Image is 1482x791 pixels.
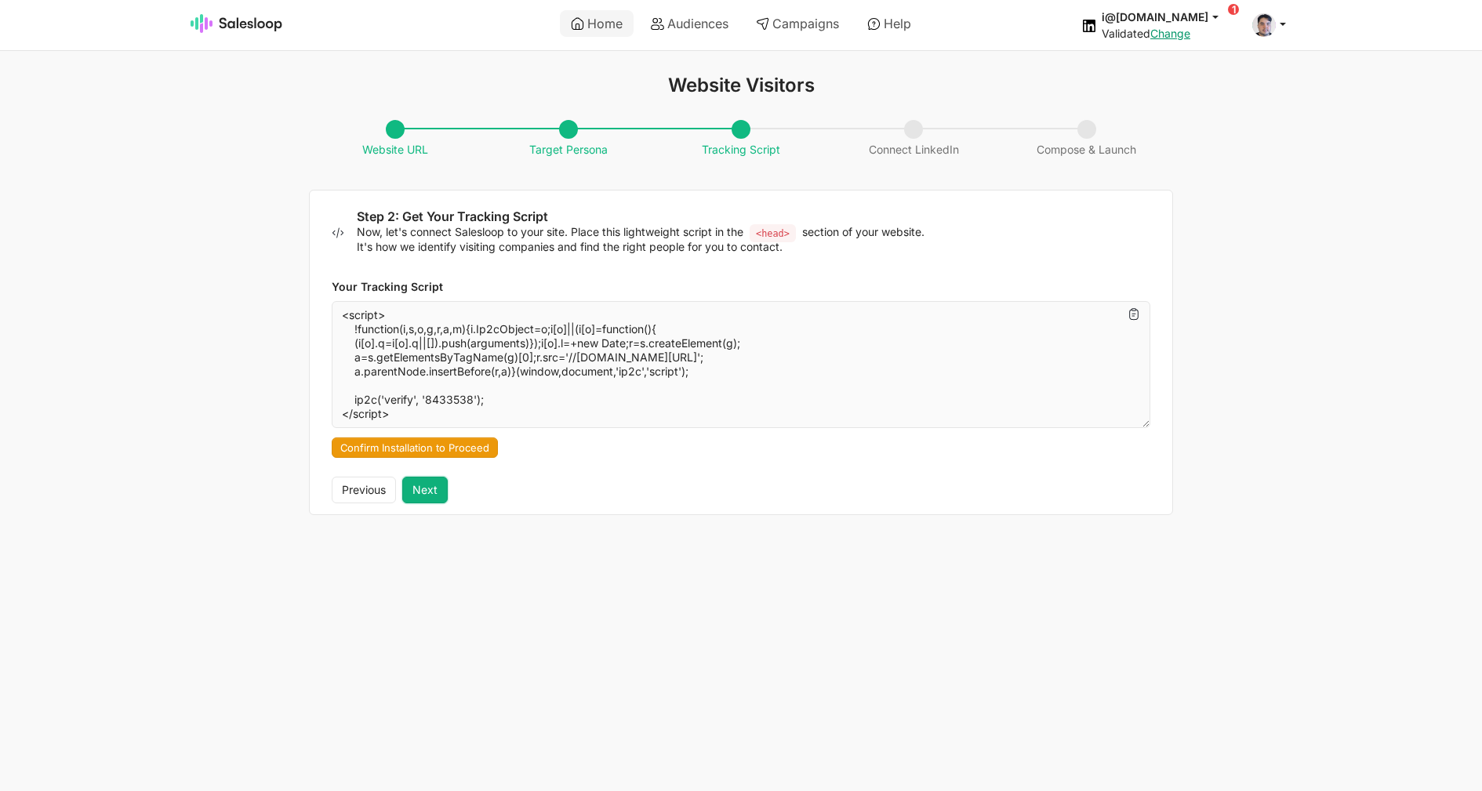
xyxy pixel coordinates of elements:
[856,10,922,37] a: Help
[332,477,396,503] button: Previous
[1102,9,1233,24] button: i@[DOMAIN_NAME]
[191,14,283,33] img: Salesloop
[640,10,739,37] a: Audiences
[1150,27,1190,40] a: Change
[1029,121,1144,157] span: Compose & Launch
[354,121,436,157] span: Website URL
[332,280,443,293] strong: Your Tracking Script
[521,121,616,157] span: Target Persona
[309,74,1173,96] h1: Website Visitors
[694,121,788,157] span: Tracking Script
[402,477,448,503] button: Next
[357,225,1150,253] p: Now, let's connect Salesloop to your site. Place this lightweight script in the section of your w...
[560,10,634,37] a: Home
[861,121,967,157] span: Connect LinkedIn
[750,224,796,243] code: <head>
[357,209,1150,225] h2: Step 2: Get Your Tracking Script
[1102,27,1233,41] div: Validated
[745,10,850,37] a: Campaigns
[332,437,498,458] button: Confirm Installation to Proceed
